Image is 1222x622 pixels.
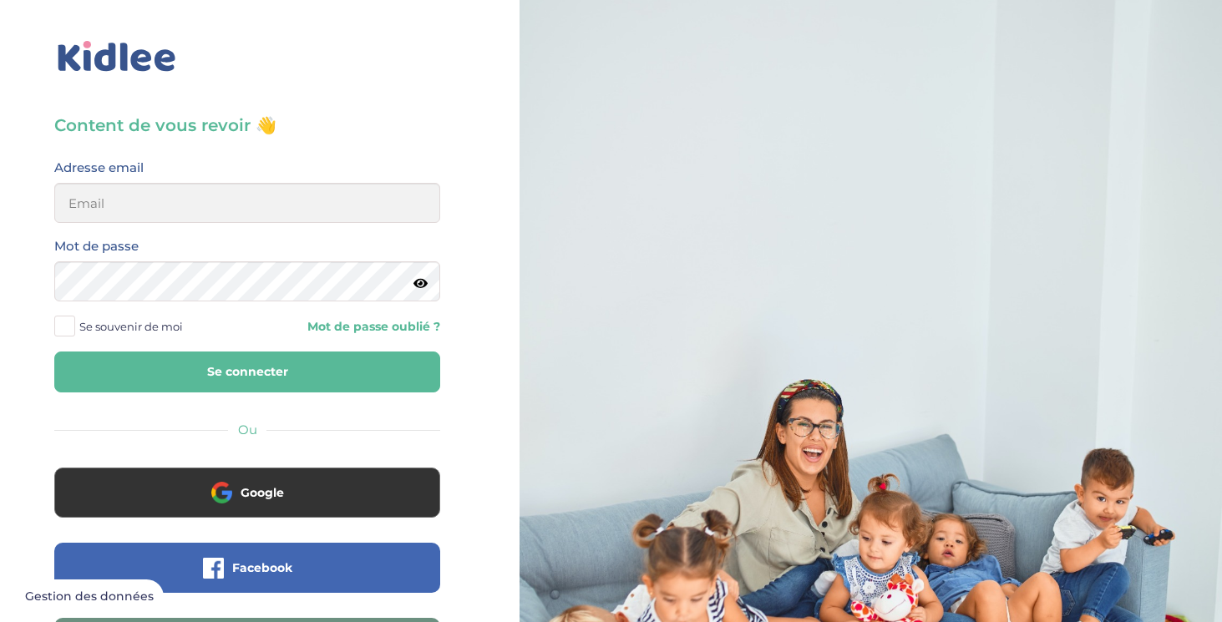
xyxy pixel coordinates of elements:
[241,484,284,501] span: Google
[54,38,180,76] img: logo_kidlee_bleu
[54,183,440,223] input: Email
[54,496,440,512] a: Google
[211,482,232,503] img: google.png
[203,558,224,579] img: facebook.png
[79,316,183,337] span: Se souvenir de moi
[54,468,440,518] button: Google
[54,157,144,179] label: Adresse email
[232,559,292,576] span: Facebook
[54,114,440,137] h3: Content de vous revoir 👋
[15,579,164,614] button: Gestion des données
[54,351,440,392] button: Se connecter
[54,571,440,587] a: Facebook
[238,422,257,437] span: Ou
[260,319,440,335] a: Mot de passe oublié ?
[54,235,139,257] label: Mot de passe
[54,543,440,593] button: Facebook
[25,589,154,604] span: Gestion des données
